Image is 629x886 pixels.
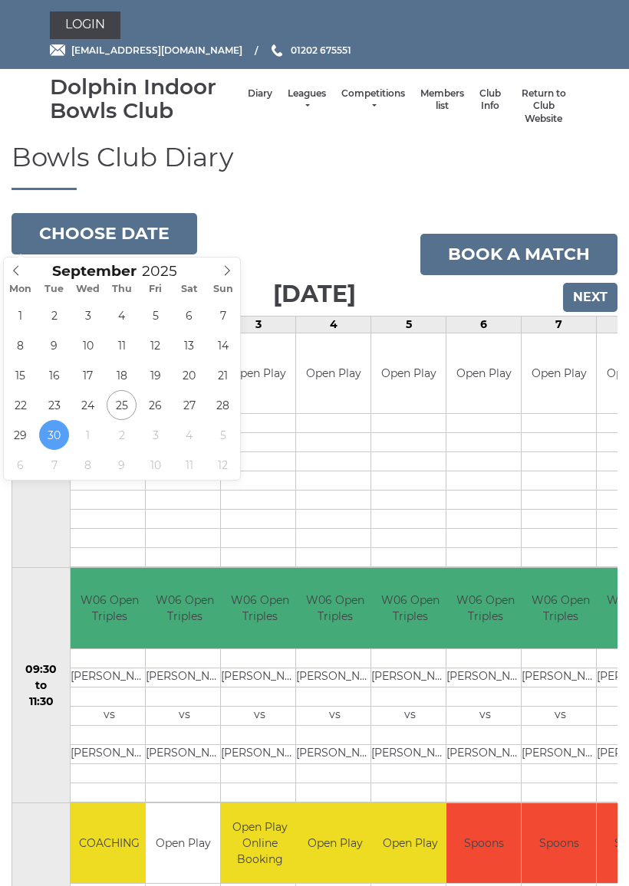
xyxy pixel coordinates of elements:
span: October 11, 2025 [174,450,204,480]
span: September 6, 2025 [174,300,204,330]
span: September 29, 2025 [5,420,35,450]
span: September 11, 2025 [107,330,137,360]
a: Phone us 01202 675551 [269,43,351,57]
span: September 28, 2025 [208,390,238,420]
span: Sat [173,284,206,294]
td: COACHING [71,803,148,884]
td: vs [446,706,524,725]
a: Leagues [288,87,326,113]
span: Fri [139,284,173,294]
td: Open Play [446,333,521,414]
span: Scroll to increment [52,264,137,279]
span: Tue [38,284,71,294]
span: September 20, 2025 [174,360,204,390]
td: 7 [522,316,597,333]
span: 01202 675551 [291,44,351,56]
span: September 26, 2025 [140,390,170,420]
td: Open Play Online Booking [221,803,298,884]
span: October 2, 2025 [107,420,137,450]
span: September 5, 2025 [140,300,170,330]
span: Mon [4,284,38,294]
span: September 25, 2025 [107,390,137,420]
span: September 19, 2025 [140,360,170,390]
td: [PERSON_NAME] [221,668,298,687]
td: [PERSON_NAME] [522,668,599,687]
td: vs [371,706,449,725]
td: Spoons [522,803,596,884]
td: Spoons [446,803,521,884]
span: September 10, 2025 [73,330,103,360]
td: W06 Open Triples [446,568,524,648]
td: W06 Open Triples [296,568,374,648]
span: September 27, 2025 [174,390,204,420]
h1: Bowls Club Diary [12,143,617,189]
span: October 7, 2025 [39,450,69,480]
input: Scroll to increment [137,262,196,280]
span: September 22, 2025 [5,390,35,420]
td: 09:30 to 11:30 [12,568,71,803]
td: W06 Open Triples [71,568,148,648]
span: October 6, 2025 [5,450,35,480]
td: [PERSON_NAME] [371,668,449,687]
span: September 24, 2025 [73,390,103,420]
span: September 2, 2025 [39,300,69,330]
td: Open Play [221,333,295,414]
td: W06 Open Triples [522,568,599,648]
span: October 10, 2025 [140,450,170,480]
td: 6 [446,316,522,333]
td: 4 [296,316,371,333]
a: Club Info [479,87,501,113]
td: vs [221,706,298,725]
a: Email [EMAIL_ADDRESS][DOMAIN_NAME] [50,43,242,57]
td: W06 Open Triples [371,568,449,648]
span: September 15, 2025 [5,360,35,390]
td: 5 [371,316,446,333]
td: vs [146,706,223,725]
span: September 30, 2025 [39,420,69,450]
span: September 23, 2025 [39,390,69,420]
span: September 17, 2025 [73,360,103,390]
span: [EMAIL_ADDRESS][DOMAIN_NAME] [71,44,242,56]
td: [PERSON_NAME] [71,744,148,763]
td: Open Play [371,803,449,884]
td: [PERSON_NAME] [446,744,524,763]
td: vs [522,706,599,725]
a: Book a match [420,234,617,275]
td: W06 Open Triples [146,568,223,648]
td: [PERSON_NAME] [146,744,223,763]
a: Members list [420,87,464,113]
span: September 8, 2025 [5,330,35,360]
td: Open Play [522,333,596,414]
span: September 21, 2025 [208,360,238,390]
span: October 3, 2025 [140,420,170,450]
span: September 13, 2025 [174,330,204,360]
span: September 14, 2025 [208,330,238,360]
td: vs [296,706,374,725]
td: [PERSON_NAME] [446,668,524,687]
img: Email [50,44,65,56]
td: Open Play [371,333,446,414]
span: September 9, 2025 [39,330,69,360]
span: September 3, 2025 [73,300,103,330]
span: September 1, 2025 [5,300,35,330]
button: Choose date [12,213,197,254]
td: 3 [221,316,296,333]
span: October 5, 2025 [208,420,238,450]
a: Login [50,11,120,39]
span: Thu [105,284,139,294]
div: Dolphin Indoor Bowls Club [50,75,240,123]
a: Return to Club Website [516,87,571,126]
td: [PERSON_NAME] [71,668,148,687]
span: October 9, 2025 [107,450,137,480]
span: October 8, 2025 [73,450,103,480]
span: October 12, 2025 [208,450,238,480]
span: September 7, 2025 [208,300,238,330]
span: October 4, 2025 [174,420,204,450]
td: [PERSON_NAME] [522,744,599,763]
td: [PERSON_NAME] [296,668,374,687]
img: Phone us [272,44,282,57]
span: September 18, 2025 [107,360,137,390]
td: vs [71,706,148,725]
span: September 4, 2025 [107,300,137,330]
span: Sun [206,284,240,294]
